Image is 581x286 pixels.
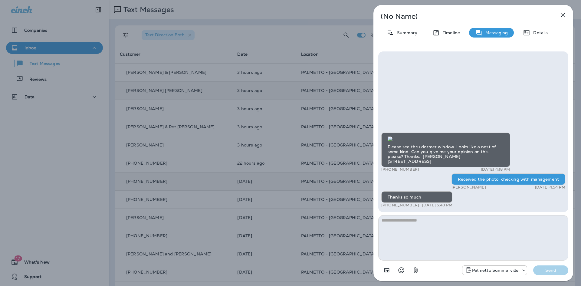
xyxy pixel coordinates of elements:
[381,191,452,203] div: Thanks so much
[381,167,419,172] p: [PHONE_NUMBER]
[381,133,510,167] div: Please see thru dormer window. Looks like a nest of some kind. Can you give me your opinion on th...
[530,30,548,35] p: Details
[381,264,393,276] button: Add in a premade template
[451,185,486,190] p: [PERSON_NAME]
[451,173,565,185] div: Received the photo, checking with management
[535,185,565,190] p: [DATE] 4:54 PM
[381,203,419,208] p: [PHONE_NUMBER]
[481,167,510,172] p: [DATE] 4:18 PM
[462,267,527,274] div: +1 (843) 594-2691
[395,264,407,276] button: Select an emoji
[472,268,519,273] p: Palmetto Summerville
[422,203,452,208] p: [DATE] 5:48 PM
[388,136,392,141] img: twilio-download
[394,30,417,35] p: Summary
[440,30,460,35] p: Timeline
[482,30,508,35] p: Messaging
[381,14,546,19] p: (No Name)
